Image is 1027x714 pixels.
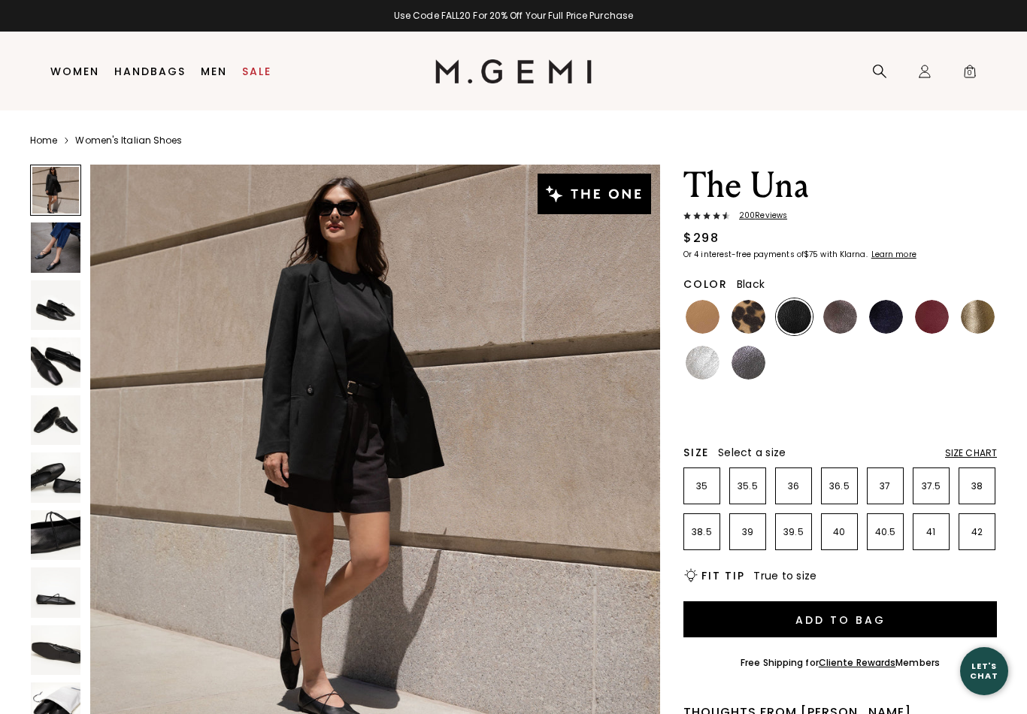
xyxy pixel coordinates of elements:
img: Antique Rose [869,346,903,380]
h2: Color [683,278,728,290]
img: M.Gemi [435,59,592,83]
klarna-placement-style-cta: Learn more [871,249,916,260]
a: Men [201,65,227,77]
h2: Fit Tip [701,570,744,582]
span: Select a size [718,445,786,460]
a: Home [30,135,57,147]
klarna-placement-style-body: with Klarna [820,249,869,260]
span: Black [737,277,765,292]
a: Learn more [870,250,916,259]
h2: Size [683,446,709,458]
button: Add to Bag [683,601,997,637]
a: Women's Italian Shoes [75,135,182,147]
a: 200Reviews [683,211,997,223]
img: The Una [31,337,80,387]
img: Silver [686,346,720,380]
p: 38.5 [684,526,720,538]
img: Cocoa [823,300,857,334]
span: 200 Review s [730,211,787,220]
h1: The Una [683,165,997,207]
div: Size Chart [945,447,997,459]
p: 36 [776,480,811,492]
p: 37 [868,480,903,492]
p: 35 [684,480,720,492]
a: Sale [242,65,271,77]
img: The Una [31,395,80,445]
img: The Una [31,567,80,617]
a: Cliente Rewards [819,656,896,669]
klarna-placement-style-body: Or 4 interest-free payments of [683,249,804,260]
img: Gunmetal [732,346,765,380]
p: 36.5 [822,480,857,492]
p: 37.5 [913,480,949,492]
span: True to size [753,568,816,583]
span: 0 [962,67,977,82]
klarna-placement-style-amount: $75 [804,249,818,260]
img: Ballerina Pink [961,346,995,380]
p: 40.5 [868,526,903,538]
div: Let's Chat [960,661,1008,680]
a: Women [50,65,99,77]
img: Midnight Blue [869,300,903,334]
img: Burgundy [915,300,949,334]
img: Navy [686,392,720,425]
img: The One tag [538,174,652,214]
p: 39.5 [776,526,811,538]
img: Leopard Print [732,300,765,334]
img: Military [777,346,811,380]
p: 41 [913,526,949,538]
img: The Una [31,625,80,675]
img: The Una [31,280,80,330]
img: The Una [31,510,80,560]
img: Chocolate [823,346,857,380]
img: Light Tan [686,300,720,334]
div: Free Shipping for Members [741,657,940,669]
p: 39 [730,526,765,538]
p: 42 [959,526,995,538]
img: The Una [31,222,80,272]
img: Black [777,300,811,334]
p: 35.5 [730,480,765,492]
img: Gold [961,300,995,334]
p: 40 [822,526,857,538]
p: 38 [959,480,995,492]
img: Ecru [915,346,949,380]
div: $298 [683,229,719,247]
a: Handbags [114,65,186,77]
img: The Una [31,452,80,502]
